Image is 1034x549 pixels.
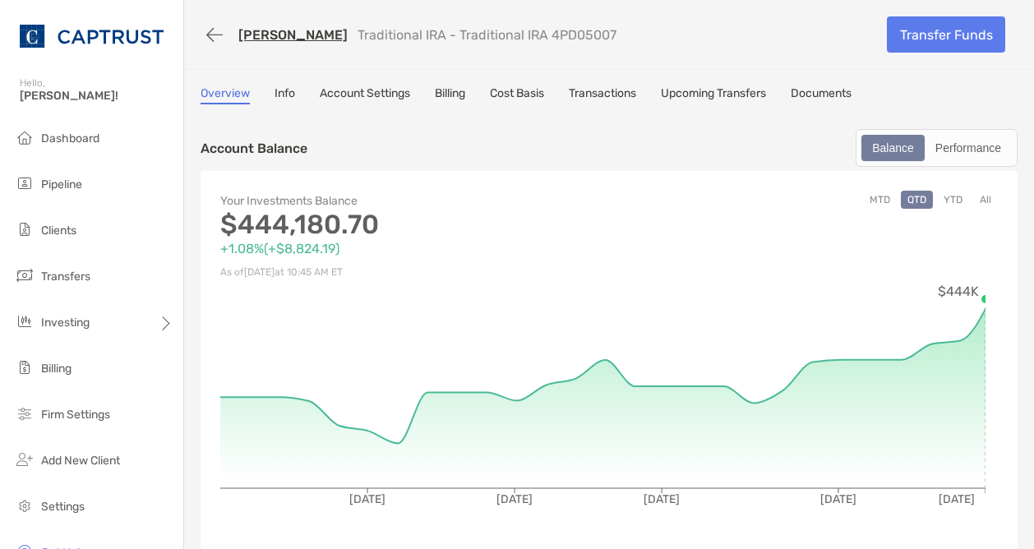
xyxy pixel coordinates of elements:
button: YTD [937,191,969,209]
a: Account Settings [320,86,410,104]
span: Firm Settings [41,408,110,422]
tspan: [DATE] [349,492,385,506]
tspan: [DATE] [820,492,856,506]
img: transfers icon [15,265,35,285]
a: Documents [791,86,852,104]
button: MTD [863,191,897,209]
tspan: [DATE] [939,492,975,506]
p: As of [DATE] at 10:45 AM ET [220,262,609,283]
p: Your Investments Balance [220,191,609,211]
a: Transactions [569,86,636,104]
img: settings icon [15,496,35,515]
div: segmented control [856,129,1018,167]
a: Transfer Funds [887,16,1005,53]
p: +1.08% ( +$8,824.19 ) [220,238,609,259]
div: Balance [863,136,923,159]
span: Investing [41,316,90,330]
a: Info [275,86,295,104]
p: Account Balance [201,138,307,159]
span: Settings [41,500,85,514]
span: Pipeline [41,178,82,191]
p: $444,180.70 [220,215,609,235]
span: [PERSON_NAME]! [20,89,173,103]
img: pipeline icon [15,173,35,193]
span: Billing [41,362,72,376]
img: add_new_client icon [15,450,35,469]
a: Upcoming Transfers [661,86,766,104]
span: Add New Client [41,454,120,468]
img: clients icon [15,219,35,239]
span: Clients [41,224,76,238]
span: Dashboard [41,131,99,145]
img: investing icon [15,311,35,331]
img: dashboard icon [15,127,35,147]
img: CAPTRUST Logo [20,7,164,66]
tspan: [DATE] [496,492,533,506]
div: Performance [926,136,1010,159]
a: Cost Basis [490,86,544,104]
a: Billing [435,86,465,104]
p: Traditional IRA - Traditional IRA 4PD05007 [358,27,616,43]
a: Overview [201,86,250,104]
tspan: [DATE] [644,492,680,506]
button: QTD [901,191,933,209]
a: [PERSON_NAME] [238,27,348,43]
span: Transfers [41,270,90,284]
tspan: $444K [938,284,979,299]
button: All [973,191,998,209]
img: billing icon [15,358,35,377]
img: firm-settings icon [15,404,35,423]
